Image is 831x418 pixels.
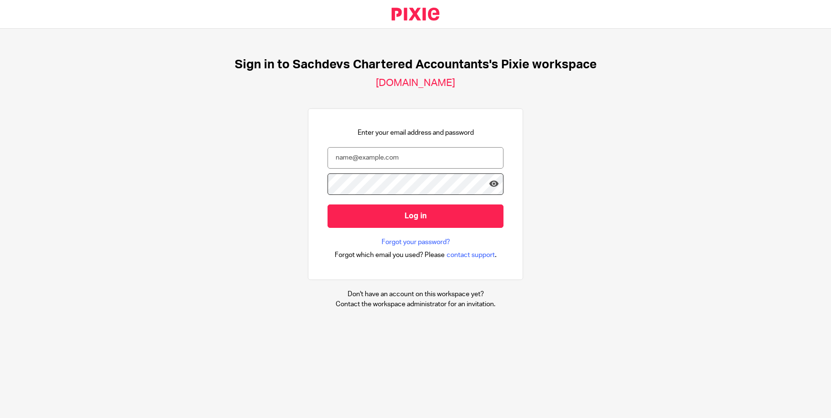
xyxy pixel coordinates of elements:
[358,128,474,138] p: Enter your email address and password
[382,237,450,247] a: Forgot your password?
[335,250,445,260] span: Forgot which email you used? Please
[376,77,455,89] h2: [DOMAIN_NAME]
[335,249,497,260] div: .
[447,250,495,260] span: contact support
[235,57,597,72] h1: Sign in to Sachdevs Chartered Accountants's Pixie workspace
[336,289,495,299] p: Don't have an account on this workspace yet?
[328,204,503,228] input: Log in
[328,147,503,169] input: name@example.com
[336,300,495,309] p: Contact the workspace administrator for an invitation.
